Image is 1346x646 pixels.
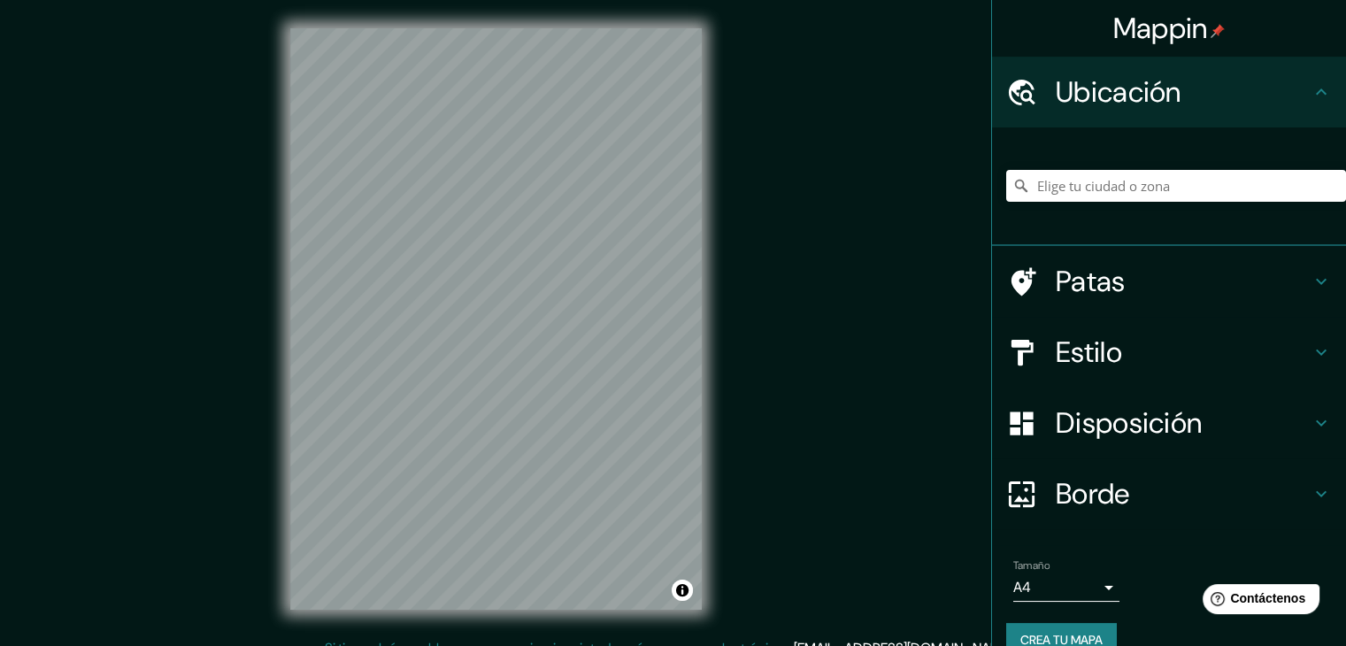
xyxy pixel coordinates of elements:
font: Patas [1056,263,1126,300]
font: Ubicación [1056,73,1181,111]
font: Disposición [1056,404,1202,442]
button: Activar o desactivar atribución [672,580,693,601]
img: pin-icon.png [1211,24,1225,38]
div: Patas [992,246,1346,317]
font: A4 [1013,578,1031,596]
div: Borde [992,458,1346,529]
font: Borde [1056,475,1130,512]
canvas: Mapa [290,28,702,610]
iframe: Lanzador de widgets de ayuda [1188,577,1327,627]
div: Estilo [992,317,1346,388]
font: Tamaño [1013,558,1050,573]
font: Mappin [1113,10,1208,47]
div: Ubicación [992,57,1346,127]
font: Estilo [1056,334,1122,371]
input: Elige tu ciudad o zona [1006,170,1346,202]
div: Disposición [992,388,1346,458]
div: A4 [1013,573,1119,602]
